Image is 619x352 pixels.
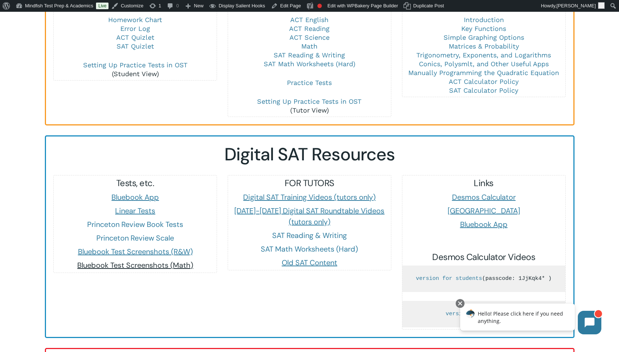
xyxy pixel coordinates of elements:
h5: Desmos Calculator Videos [402,251,565,263]
a: Practice Tests [287,79,332,86]
a: ACT Calculator Policy [449,78,519,85]
a: Princeton Review Scale [96,233,174,243]
a: Live [96,3,108,9]
pre: (passcode: 1JjKqk4* ) [402,266,565,292]
a: Old SAT Content [282,258,337,267]
a: Bluebook Test Screenshots (R&W) [78,247,193,256]
a: version for tutors only [446,311,522,317]
a: Key Functions [461,25,506,32]
span: [PERSON_NAME] [556,3,596,8]
a: Introduction [464,16,504,24]
h5: Links [402,177,565,189]
a: Conics, Polysmlt, and Other Useful Apps [419,60,549,68]
a: SAT Math Worksheets (Hard) [264,60,355,68]
a: Manually Programming the Quadratic Equation [408,69,559,77]
a: [GEOGRAPHIC_DATA] [448,206,520,216]
a: SAT Quizlet [117,42,154,50]
a: Desmos Calculator [452,192,516,202]
a: Bluebook App [460,220,508,229]
a: SAT Calculator Policy [449,86,518,94]
a: [DATE]-[DATE] Digital SAT Roundtable Videos (tutors only) [234,206,384,227]
a: Digital SAT Training Videos (tutors only) [243,192,376,202]
a: Setting Up Practice Tests in OST [257,97,362,105]
p: (Student View) [54,61,217,78]
a: Setting Up Practice Tests in OST [83,61,188,69]
iframe: Chatbot [452,298,609,342]
a: SAT Math Worksheets (Hard) [261,244,358,254]
a: SAT Reading & Writing [274,51,345,59]
a: SAT Reading & Writing [272,231,347,240]
h5: FOR TUTORS [228,177,391,189]
h5: Tests, etc. [54,177,217,189]
a: Error Log [120,25,150,32]
a: ACT Science [289,33,330,41]
a: Matrices & Probability [449,42,519,50]
a: ACT English [290,16,328,24]
a: Bluebook Test Screenshots (Math) [77,260,193,270]
a: Trigonometry, Exponents, and Logarithms [416,51,551,59]
h2: Digital SAT Resources [53,144,566,165]
a: Linear Tests [115,206,155,216]
p: (Tutor View) [228,97,391,115]
a: Simple Graphing Options [444,33,524,41]
a: Homework Chart [108,16,162,24]
a: Bluebook App [111,192,159,202]
a: ACT Reading [289,25,330,32]
a: version for students [416,275,482,282]
div: Focus keyphrase not set [317,4,322,8]
a: Math [301,42,317,50]
a: ACT Quizlet [116,33,154,41]
a: Princeton Review Book Tests [87,220,183,229]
